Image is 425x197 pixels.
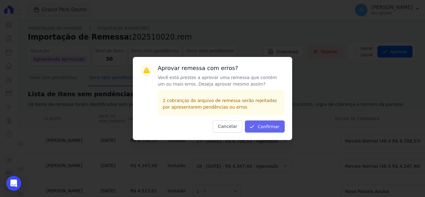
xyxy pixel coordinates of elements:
div: Open Intercom Messenger [6,176,21,191]
p: Você está prestes a aprovar uma remessa que contém um ou mais erros. Deseja aprovar mesmo assim? [158,74,285,87]
h3: Aprovar remessa com erros? [158,64,285,72]
p: 2 cobranças do arquivo de remessa serão rejeitadas por apresentarem pendências ou erros [163,97,280,110]
button: Confirmar [245,120,285,133]
button: Cancelar [213,120,243,133]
